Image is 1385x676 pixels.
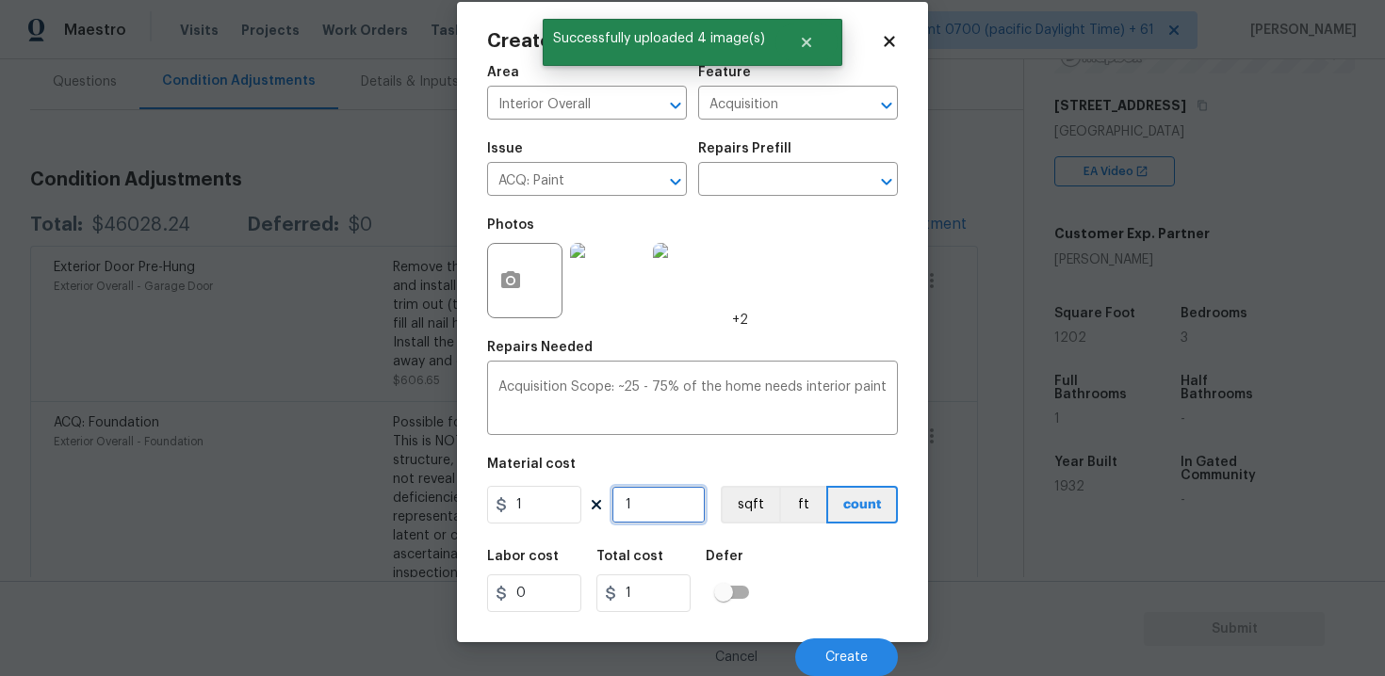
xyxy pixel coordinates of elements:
button: Create [795,638,898,676]
button: Open [662,169,689,195]
button: count [826,486,898,523]
button: ft [779,486,826,523]
h5: Total cost [596,550,663,563]
span: Cancel [715,651,758,665]
h2: Create Condition Adjustment [487,32,881,51]
h5: Material cost [487,458,576,471]
h5: Feature [698,66,751,79]
button: Open [873,169,900,195]
span: Create [825,651,868,665]
span: Successfully uploaded 4 image(s) [543,19,775,58]
button: Cancel [685,638,788,676]
h5: Repairs Prefill [698,142,791,155]
h5: Defer [706,550,743,563]
button: Open [873,92,900,119]
h5: Issue [487,142,523,155]
h5: Photos [487,218,534,232]
button: sqft [721,486,779,523]
button: Open [662,92,689,119]
h5: Area [487,66,519,79]
h5: Labor cost [487,550,559,563]
button: Close [775,24,838,61]
textarea: Acquisition Scope: ~25 - 75% of the home needs interior paint [498,380,887,420]
h5: Repairs Needed [487,341,593,354]
span: +2 [732,311,748,330]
